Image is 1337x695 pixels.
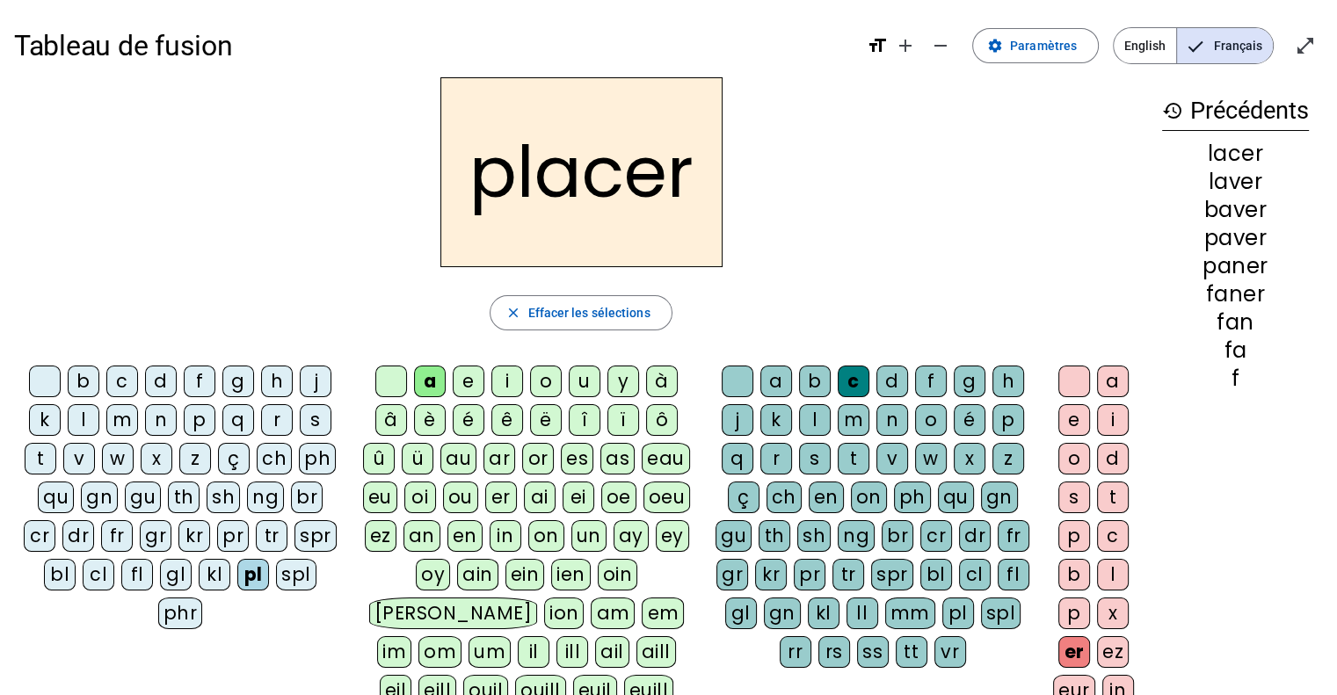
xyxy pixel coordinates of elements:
[1113,27,1274,64] mat-button-toggle-group: Language selection
[222,366,254,397] div: g
[871,559,913,590] div: spr
[294,520,337,552] div: spr
[760,366,792,397] div: a
[818,636,850,668] div: rs
[725,597,757,629] div: gl
[760,443,792,474] div: r
[199,559,230,590] div: kl
[1010,35,1077,56] span: Paramètres
[954,443,985,474] div: x
[1097,520,1129,552] div: c
[556,636,588,668] div: ill
[832,559,864,590] div: tr
[923,28,958,63] button: Diminuer la taille de la police
[646,404,678,436] div: ô
[601,481,636,513] div: oe
[780,636,811,668] div: rr
[184,404,215,436] div: p
[992,443,1024,474] div: z
[959,520,991,552] div: dr
[299,443,336,474] div: ph
[1288,28,1323,63] button: Entrer en plein écran
[716,559,748,590] div: gr
[1295,35,1316,56] mat-icon: open_in_full
[760,404,792,436] div: k
[414,366,446,397] div: a
[524,481,556,513] div: ai
[121,559,153,590] div: fl
[276,559,316,590] div: spl
[491,366,523,397] div: i
[257,443,292,474] div: ch
[1162,256,1309,277] div: paner
[759,520,790,552] div: th
[1162,100,1183,121] mat-icon: history
[642,597,684,629] div: em
[722,404,753,436] div: j
[636,636,676,668] div: aill
[68,366,99,397] div: b
[656,520,689,552] div: ey
[443,481,478,513] div: ou
[1162,228,1309,249] div: paver
[237,559,269,590] div: pl
[522,443,554,474] div: or
[44,559,76,590] div: bl
[145,366,177,397] div: d
[106,404,138,436] div: m
[528,520,564,552] div: on
[416,559,450,590] div: oy
[838,366,869,397] div: c
[168,481,200,513] div: th
[1162,340,1309,361] div: fa
[915,443,947,474] div: w
[1058,636,1090,668] div: er
[591,597,635,629] div: am
[799,404,831,436] div: l
[1162,368,1309,389] div: f
[885,597,935,629] div: mm
[490,520,521,552] div: in
[63,443,95,474] div: v
[851,481,887,513] div: on
[838,404,869,436] div: m
[569,404,600,436] div: î
[895,35,916,56] mat-icon: add
[867,35,888,56] mat-icon: format_size
[14,18,853,74] h1: Tableau de fusion
[125,481,161,513] div: gu
[1058,404,1090,436] div: e
[646,366,678,397] div: à
[920,520,952,552] div: cr
[561,443,593,474] div: es
[106,366,138,397] div: c
[1162,284,1309,305] div: faner
[140,520,171,552] div: gr
[217,520,249,552] div: pr
[68,404,99,436] div: l
[81,481,118,513] div: gn
[992,366,1024,397] div: h
[809,481,844,513] div: en
[563,481,594,513] div: ei
[1114,28,1176,63] span: English
[1097,366,1129,397] div: a
[440,77,723,267] h2: placer
[764,597,801,629] div: gn
[607,366,639,397] div: y
[998,520,1029,552] div: fr
[600,443,635,474] div: as
[569,366,600,397] div: u
[62,520,94,552] div: dr
[938,481,974,513] div: qu
[29,404,61,436] div: k
[530,366,562,397] div: o
[469,636,511,668] div: um
[300,404,331,436] div: s
[141,443,172,474] div: x
[369,597,537,629] div: [PERSON_NAME]
[1162,91,1309,131] h3: Précédents
[403,520,440,552] div: an
[857,636,889,668] div: ss
[959,559,991,590] div: cl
